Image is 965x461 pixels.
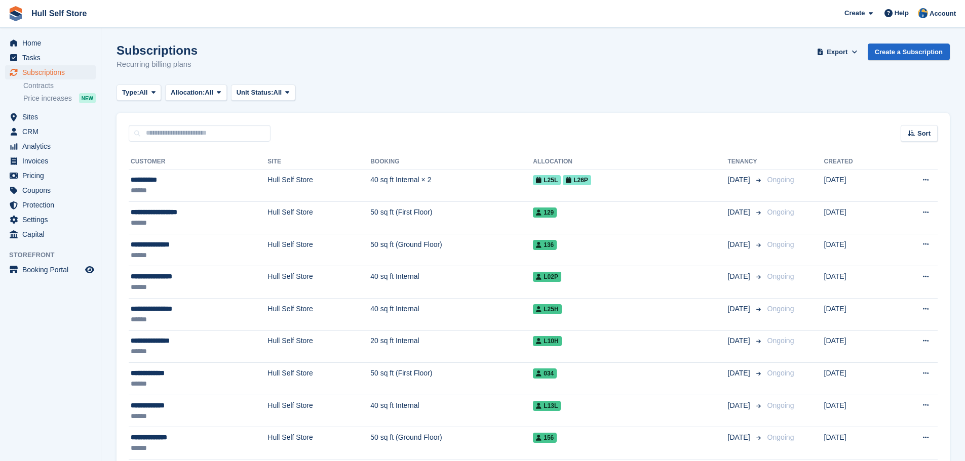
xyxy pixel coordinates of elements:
a: menu [5,36,96,50]
span: Subscriptions [22,65,83,79]
td: Hull Self Store [267,202,370,234]
span: Coupons [22,183,83,197]
a: menu [5,124,96,139]
span: All [139,88,148,98]
span: Account [930,9,956,19]
button: Unit Status: All [231,85,295,101]
img: Hull Self Store [918,8,928,18]
td: Hull Self Store [267,427,370,459]
td: [DATE] [824,170,890,202]
td: [DATE] [824,202,890,234]
td: 20 sq ft Internal [370,330,533,363]
button: Type: All [117,85,161,101]
span: L13L [533,401,561,411]
span: Ongoing [767,401,794,409]
td: Hull Self Store [267,299,370,331]
a: Hull Self Store [27,5,91,22]
span: L25H [533,304,561,314]
span: Create [844,8,865,18]
td: 50 sq ft (Ground Floor) [370,427,533,459]
th: Created [824,154,890,170]
button: Export [815,44,860,60]
span: Storefront [9,250,101,260]
p: Recurring billing plans [117,59,198,70]
a: menu [5,154,96,168]
span: 156 [533,433,557,443]
span: Invoices [22,154,83,168]
div: NEW [79,93,96,103]
a: Create a Subscription [868,44,950,60]
span: Ongoing [767,433,794,441]
span: [DATE] [728,432,752,443]
td: 40 sq ft Internal × 2 [370,170,533,202]
td: [DATE] [824,299,890,331]
td: 50 sq ft (First Floor) [370,363,533,395]
span: Unit Status: [237,88,274,98]
a: menu [5,51,96,65]
a: menu [5,169,96,183]
span: L10H [533,336,561,346]
span: [DATE] [728,304,752,314]
th: Allocation [533,154,727,170]
a: menu [5,263,96,277]
td: [DATE] [824,427,890,459]
td: 40 sq ft Internal [370,395,533,427]
span: Ongoing [767,272,794,280]
a: menu [5,183,96,197]
th: Customer [129,154,267,170]
span: Ongoing [767,240,794,248]
span: [DATE] [728,400,752,411]
span: 129 [533,207,557,218]
a: Price increases NEW [23,93,96,104]
span: Protection [22,198,83,212]
span: [DATE] [728,207,752,218]
td: [DATE] [824,395,890,427]
span: L26P [563,175,591,185]
span: Pricing [22,169,83,183]
td: [DATE] [824,234,890,266]
td: Hull Self Store [267,266,370,299]
span: Type: [122,88,139,98]
button: Allocation: All [165,85,227,101]
td: Hull Self Store [267,330,370,363]
span: All [205,88,213,98]
span: [DATE] [728,239,752,250]
td: 50 sq ft (First Floor) [370,202,533,234]
span: L25L [533,175,561,185]
td: 40 sq ft Internal [370,299,533,331]
a: menu [5,139,96,153]
span: [DATE] [728,368,752,379]
td: Hull Self Store [267,395,370,427]
span: Help [895,8,909,18]
td: 40 sq ft Internal [370,266,533,299]
span: [DATE] [728,271,752,282]
a: menu [5,110,96,124]
td: [DATE] [824,266,890,299]
td: [DATE] [824,363,890,395]
span: Export [827,47,847,57]
h1: Subscriptions [117,44,198,57]
span: Ongoing [767,176,794,184]
th: Tenancy [728,154,763,170]
a: menu [5,227,96,241]
span: Allocation: [171,88,205,98]
span: Price increases [23,94,72,103]
a: Preview store [84,264,96,276]
td: Hull Self Store [267,234,370,266]
span: Ongoing [767,369,794,377]
img: stora-icon-8386f47178a22dfd0bd8f6a31ec36ba5ce8667c1dd55bd0f319d3a0aa187defe.svg [8,6,23,21]
th: Site [267,154,370,170]
span: Ongoing [767,305,794,313]
a: Contracts [23,81,96,91]
span: Tasks [22,51,83,65]
span: 034 [533,368,557,379]
td: Hull Self Store [267,363,370,395]
span: All [274,88,282,98]
span: Capital [22,227,83,241]
span: Sites [22,110,83,124]
span: [DATE] [728,336,752,346]
a: menu [5,65,96,79]
span: Ongoing [767,337,794,345]
a: menu [5,198,96,212]
td: Hull Self Store [267,170,370,202]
